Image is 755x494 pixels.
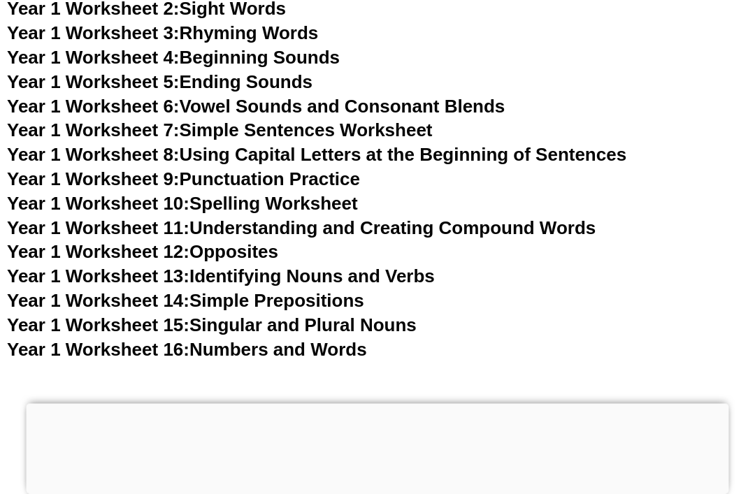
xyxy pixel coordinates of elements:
[7,340,189,361] span: Year 1 Worksheet 16:
[7,340,367,361] a: Year 1 Worksheet 16:Numbers and Words
[7,145,180,166] span: Year 1 Worksheet 8:
[7,48,180,68] span: Year 1 Worksheet 4:
[7,242,278,263] a: Year 1 Worksheet 12:Opposites
[7,120,180,141] span: Year 1 Worksheet 7:
[685,427,755,494] iframe: Chat Widget
[7,96,180,117] span: Year 1 Worksheet 6:
[7,291,189,312] span: Year 1 Worksheet 14:
[7,169,360,190] a: Year 1 Worksheet 9:Punctuation Practice
[7,23,180,44] span: Year 1 Worksheet 3:
[7,291,364,312] a: Year 1 Worksheet 14:Simple Prepositions
[7,194,189,215] span: Year 1 Worksheet 10:
[27,404,729,491] iframe: Advertisement
[7,48,340,68] a: Year 1 Worksheet 4:Beginning Sounds
[7,120,433,141] a: Year 1 Worksheet 7:Simple Sentences Worksheet
[7,145,626,166] a: Year 1 Worksheet 8:Using Capital Letters at the Beginning of Sentences
[7,315,417,336] a: Year 1 Worksheet 15:Singular and Plural Nouns
[7,218,596,239] a: Year 1 Worksheet 11:Understanding and Creating Compound Words
[7,72,180,93] span: Year 1 Worksheet 5:
[7,315,189,336] span: Year 1 Worksheet 15:
[7,266,435,287] a: Year 1 Worksheet 13:Identifying Nouns and Verbs
[7,242,189,263] span: Year 1 Worksheet 12:
[7,194,358,215] a: Year 1 Worksheet 10:Spelling Worksheet
[7,266,189,287] span: Year 1 Worksheet 13:
[7,72,312,93] a: Year 1 Worksheet 5:Ending Sounds
[7,218,189,239] span: Year 1 Worksheet 11:
[7,169,180,190] span: Year 1 Worksheet 9:
[7,23,318,44] a: Year 1 Worksheet 3:Rhyming Words
[7,96,505,117] a: Year 1 Worksheet 6:Vowel Sounds and Consonant Blends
